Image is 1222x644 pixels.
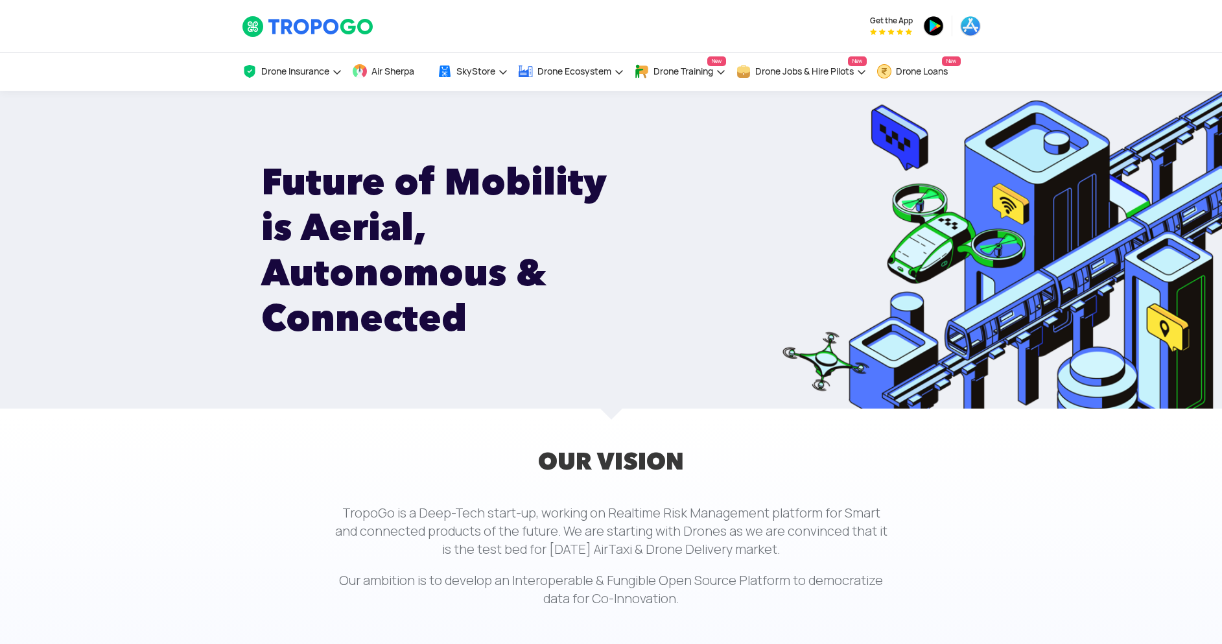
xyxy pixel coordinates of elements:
a: SkyStore [437,53,508,91]
p: TropoGo is a Deep-Tech start-up, working on Realtime Risk Management platform for Smart and conne... [333,504,890,558]
span: Drone Jobs & Hire Pilots [755,66,854,77]
span: Air Sherpa [371,66,414,77]
span: New [942,56,961,66]
img: TropoGo Logo [242,16,375,38]
a: Drone TrainingNew [634,53,726,91]
span: Drone Loans [896,66,948,77]
img: App Raking [870,29,912,35]
span: Get the App [870,16,913,26]
span: Drone Training [653,66,713,77]
img: ic_playstore.png [923,16,944,36]
a: Air Sherpa [352,53,427,91]
a: Drone Jobs & Hire PilotsNew [736,53,867,91]
span: New [848,56,867,66]
span: Drone Insurance [261,66,329,77]
a: Drone Insurance [242,53,342,91]
span: Drone Ecosystem [537,66,611,77]
a: Drone Ecosystem [518,53,624,91]
h1: Future of Mobility is Aerial, Autonomous & Connected [261,159,646,340]
p: Our ambition is to develop an Interoperable & Fungible Open Source Platform to democratize data f... [333,571,890,608]
img: ic_appstore.png [960,16,981,36]
span: SkyStore [456,66,495,77]
span: New [707,56,726,66]
h2: OUR VISION [242,447,981,475]
a: Drone LoansNew [876,53,961,91]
